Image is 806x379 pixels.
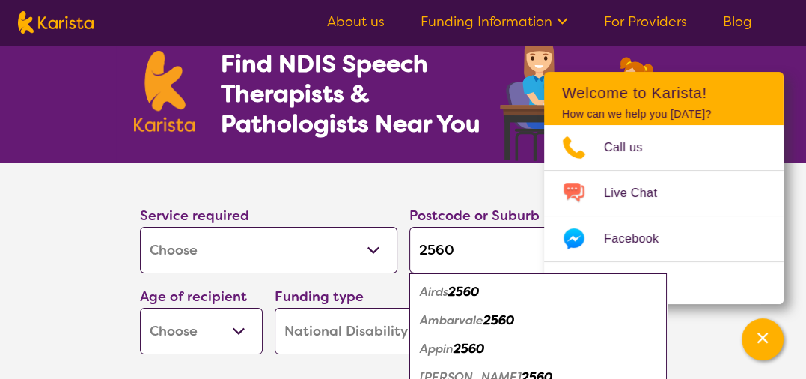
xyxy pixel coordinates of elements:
button: Channel Menu [742,318,784,360]
img: speech-therapy [488,31,673,163]
span: Call us [604,136,661,159]
a: Blog [723,13,752,31]
input: Type [409,227,667,273]
label: Age of recipient [140,288,247,306]
h2: Welcome to Karista! [562,84,766,102]
em: 2560 [454,341,484,357]
a: Web link opens in a new tab. [544,262,784,307]
div: Airds 2560 [417,278,659,306]
ul: Choose channel [544,125,784,307]
div: Channel Menu [544,72,784,304]
img: Karista logo [18,11,94,34]
em: Airds [420,284,448,300]
span: Live Chat [604,182,675,204]
span: Facebook [604,228,677,250]
h1: Find NDIS Speech Therapists & Pathologists Near You [220,49,497,139]
div: Appin 2560 [417,335,659,363]
label: Postcode or Suburb [409,207,540,225]
label: Service required [140,207,249,225]
img: Karista logo [134,51,195,132]
a: About us [327,13,385,31]
em: Appin [420,341,454,357]
div: Ambarvale 2560 [417,306,659,335]
label: Funding type [275,288,364,306]
a: Funding Information [421,13,568,31]
a: For Providers [604,13,687,31]
em: Ambarvale [420,312,483,328]
p: How can we help you [DATE]? [562,108,766,121]
em: 2560 [448,284,479,300]
em: 2560 [483,312,514,328]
